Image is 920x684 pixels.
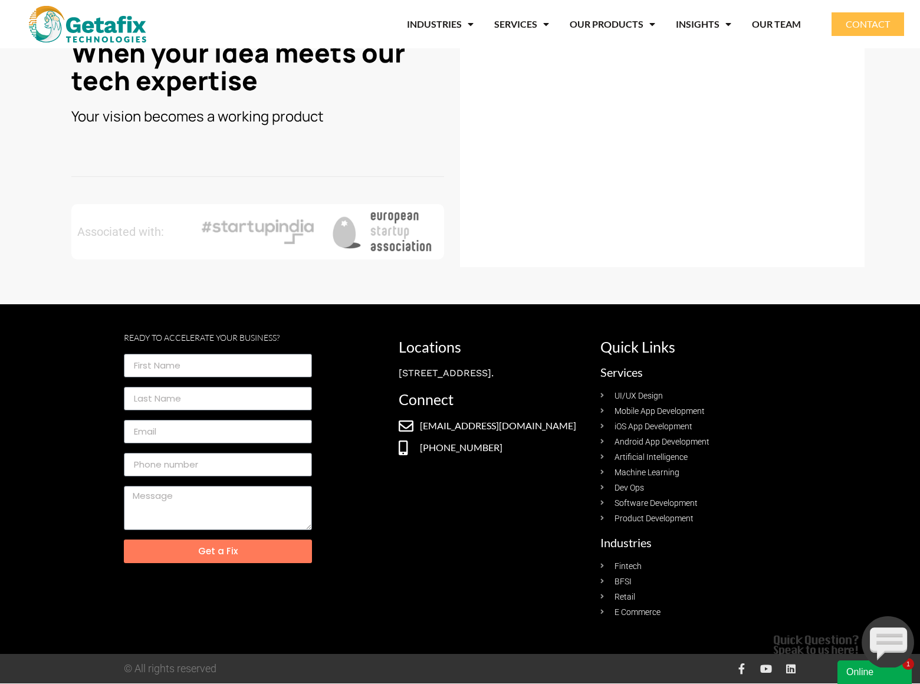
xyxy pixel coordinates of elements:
[600,482,790,494] a: Dev Ops
[612,436,709,448] span: Android App Development
[198,547,238,555] span: Get a Fix
[600,451,790,463] a: Artificial Intelligence
[832,12,904,36] a: CONTACT
[124,663,460,674] p: © All rights reserved
[612,390,663,402] span: UI/UX Design
[612,420,692,433] span: iOS App Development
[399,440,589,455] a: [PHONE_NUMBER]
[612,512,694,525] span: Product Development
[600,606,790,619] a: E Commerce
[600,340,790,354] h2: Quick Links
[29,6,146,42] img: web and mobile application development company
[124,453,312,476] input: Only numbers and phone characters (#, -, *, etc) are accepted.
[77,226,189,238] h2: Associated with:
[612,591,635,603] span: Retail
[600,366,790,378] h2: Services
[612,606,661,619] span: E Commerce
[600,405,790,417] a: Mobile App Development
[612,482,644,494] span: Dev Ops
[124,354,312,377] input: First Name
[124,354,312,573] form: footer Form
[846,19,890,29] span: CONTACT
[752,11,801,38] a: OUR TEAM
[612,451,688,463] span: Artificial Intelligence
[612,405,705,417] span: Mobile App Development
[71,39,444,94] h3: When your idea meets our tech expertise
[600,560,790,573] a: Fintech
[676,11,731,38] a: INSIGHTS
[399,366,589,380] div: [STREET_ADDRESS].
[612,576,632,588] span: BFSI
[612,560,642,573] span: Fintech
[600,466,790,479] a: Machine Learning
[399,340,589,354] h2: Locations
[774,606,914,667] iframe: chat widget
[71,106,444,126] h3: Your vision becomes a working product
[417,419,576,433] span: [EMAIL_ADDRESS][DOMAIN_NAME]
[600,436,790,448] a: Android App Development
[600,390,790,402] a: UI/UX Design
[612,497,698,509] span: Software Development
[600,537,790,548] h2: Industries
[600,591,790,603] a: Retail
[494,11,549,38] a: SERVICES
[570,11,655,38] a: OUR PRODUCTS
[600,512,790,525] a: Product Development
[399,392,589,407] h2: Connect
[417,440,502,455] span: [PHONE_NUMBER]
[180,11,801,38] nav: Menu
[124,540,312,563] button: Get a Fix
[600,497,790,509] a: Software Development
[600,420,790,433] a: iOS App Development
[124,334,312,342] p: Ready to Accelerate your business?
[407,11,474,38] a: INDUSTRIES
[399,419,589,433] a: [EMAIL_ADDRESS][DOMAIN_NAME]
[124,387,312,410] input: Last Name
[600,576,790,588] a: BFSI
[837,658,914,684] iframe: chat widget
[612,466,679,479] span: Machine Learning
[124,420,312,443] input: Email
